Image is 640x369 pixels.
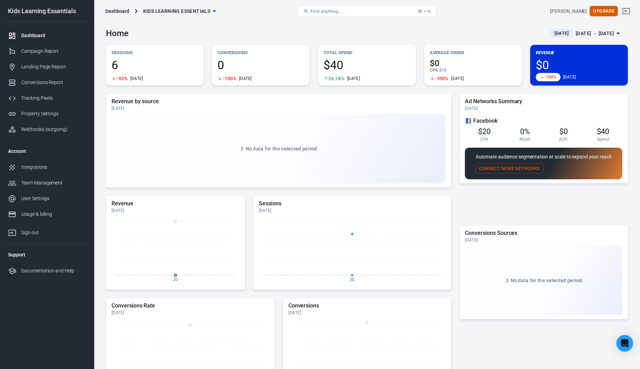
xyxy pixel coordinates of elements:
[2,59,91,75] a: Landing Page Report
[618,3,634,19] a: Sign out
[2,90,91,106] a: Tracking Pixels
[465,237,622,243] div: [DATE]
[2,175,91,191] a: Team Management
[536,59,622,71] span: $0
[465,106,622,111] div: [DATE]
[21,95,86,102] div: Tracking Pixels
[465,98,622,105] h5: Ad Networks Summary
[112,208,239,213] div: [DATE]
[112,106,445,111] div: [DATE]
[2,143,91,159] li: Account
[435,76,449,81] span: -100%
[476,153,612,161] p: Automate audience segmentation at scale to expand your reach
[297,5,436,17] button: Find anything...⌘ + K
[222,76,236,81] span: -100%
[239,76,252,81] div: [DATE]
[140,5,219,18] button: Kids Learning Essentials
[465,230,622,237] h5: Conversions Sources
[21,164,86,171] div: Integrations
[2,222,91,240] a: Sign out
[323,59,410,71] span: $40
[563,74,576,80] div: [DATE]
[430,59,516,67] span: $0
[130,76,143,81] div: [DATE]
[597,127,609,136] span: $40
[2,106,91,122] a: Property Settings
[2,75,91,90] a: Conversions Report
[21,32,86,39] div: Dashboard
[544,75,556,79] span: -100%
[112,200,239,207] h5: Revenue
[478,127,491,136] span: $20
[323,49,410,56] p: Total Spend
[288,302,446,309] h5: Conversions
[112,59,198,71] span: 6
[21,211,86,218] div: Usage & billing
[246,146,317,151] span: No data for the selected period
[21,79,86,86] div: Conversions Report
[259,208,445,213] div: [DATE]
[576,29,614,38] div: [DATE] － [DATE]
[2,8,91,14] div: Kids Learning Essentials
[616,335,633,352] div: Open Intercom Messenger
[2,246,91,263] li: Support
[112,98,445,105] h5: Revenue by source
[545,28,628,39] button: [DATE][DATE] － [DATE]
[552,30,572,37] span: [DATE]
[476,163,543,174] button: Connect More Networks
[430,49,516,56] p: Average Order
[21,110,86,117] div: Property Settings
[21,229,86,236] div: Sign out
[288,310,446,315] div: [DATE]
[511,278,582,283] span: No data for the selected period
[218,59,304,71] span: 0
[112,310,269,315] div: [DATE]
[350,277,354,282] tspan: 20
[218,49,304,56] p: Conversions
[559,137,568,142] span: AOV
[143,7,211,16] span: Kids Learning Essentials
[2,159,91,175] a: Integrations
[2,28,91,43] a: Dashboard
[520,127,530,136] span: 0%
[21,126,86,133] div: Webhooks (outgoing)
[310,9,342,14] span: Find anything...
[259,200,445,207] h5: Sessions
[106,28,129,38] h3: Home
[430,68,439,73] span: CPA :
[116,76,128,81] span: -92%
[328,76,344,81] span: 26.78%
[21,63,86,71] div: Landing Page Report
[112,302,269,309] h5: Conversions Rate
[173,277,178,282] tspan: 20
[2,122,91,137] a: Webhooks (outgoing)
[536,49,622,56] p: Revenue
[480,137,489,142] span: CPA
[347,76,360,81] div: [DATE]
[2,206,91,222] a: Usage & billing
[2,43,91,59] a: Campaign Report
[418,9,430,14] div: ⌘ + K
[550,8,587,15] div: Account id: NtgCPd8J
[105,8,129,15] div: Dashboard
[597,137,609,142] span: Spend
[2,191,91,206] a: User Settings
[439,68,446,73] span: $10
[21,48,86,55] div: Campaign Report
[21,195,86,202] div: User Settings
[519,137,530,142] span: ROAS
[112,49,198,56] p: Sessions
[21,267,86,274] div: Documentation and Help
[559,127,568,136] span: $0
[465,117,472,125] svg: Facebook Ads
[465,117,622,125] div: Facebook
[21,179,86,187] div: Team Management
[590,6,618,17] button: Upgrade
[451,76,464,81] div: [DATE]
